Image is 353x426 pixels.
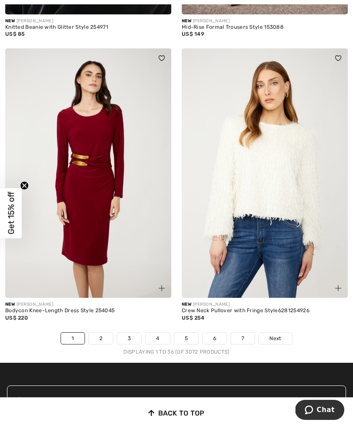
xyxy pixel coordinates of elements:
[5,31,25,37] span: US$ 85
[61,333,84,344] a: 1
[5,315,28,321] span: US$ 220
[203,333,227,344] a: 6
[182,18,348,24] div: [PERSON_NAME]
[6,192,16,235] span: Get 15% off
[5,18,171,24] div: [PERSON_NAME]
[5,301,171,308] div: [PERSON_NAME]
[278,307,309,314] a: 6281254926
[159,285,165,291] img: plus_v2.svg
[182,48,348,298] img: Crew Neck Pullover with Fringe Style 6281254926. Off white
[16,395,337,406] h3: Stay Up-To-Date
[335,285,341,291] img: plus_v2.svg
[335,55,341,61] img: heart_black_full.svg
[159,55,165,61] img: heart_black_full.svg
[117,333,141,344] a: 3
[5,24,171,31] div: Knitted Beanie with Glitter Style 254971
[174,333,198,344] a: 5
[5,302,15,307] span: New
[182,24,348,31] div: Mid-Rise Formal Trousers Style 153088
[269,334,281,342] span: Next
[182,31,204,37] span: US$ 149
[182,315,204,321] span: US$ 254
[5,48,171,298] img: Bodycon Knee-Length Dress Style 254045. Cabernet
[89,333,113,344] a: 2
[182,18,191,24] span: New
[182,302,191,307] span: New
[5,308,171,314] div: Bodycon Knee-Length Dress Style 254045
[231,333,255,344] a: 7
[20,181,29,190] button: Close teaser
[182,301,348,308] div: [PERSON_NAME]
[146,333,170,344] a: 4
[295,400,344,422] iframe: Opens a widget where you can chat to one of our agents
[182,308,348,314] div: Crew Neck Pullover with Fringe Style
[259,333,292,344] a: Next
[5,18,15,24] span: New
